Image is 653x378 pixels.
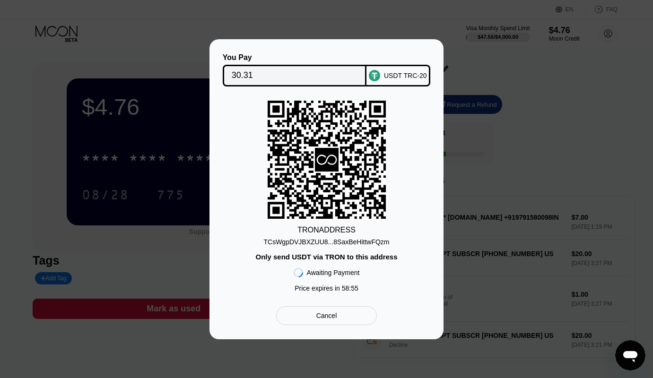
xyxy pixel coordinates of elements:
[224,53,429,86] div: You PayUSDT TRC-20
[263,238,389,246] div: TCsWgpDVJBXZUU8...8SaxBeHittwFQzm
[615,340,645,370] iframe: Button to launch messaging window
[295,284,358,292] div: Price expires in
[297,226,356,234] div: TRON ADDRESS
[384,72,427,79] div: USDT TRC-20
[342,284,358,292] span: 58 : 55
[276,306,377,325] div: Cancel
[307,269,360,276] div: Awaiting Payment
[223,53,367,62] div: You Pay
[263,234,389,246] div: TCsWgpDVJBXZUU8...8SaxBeHittwFQzm
[316,311,337,320] div: Cancel
[255,253,397,261] div: Only send USDT via TRON to this address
